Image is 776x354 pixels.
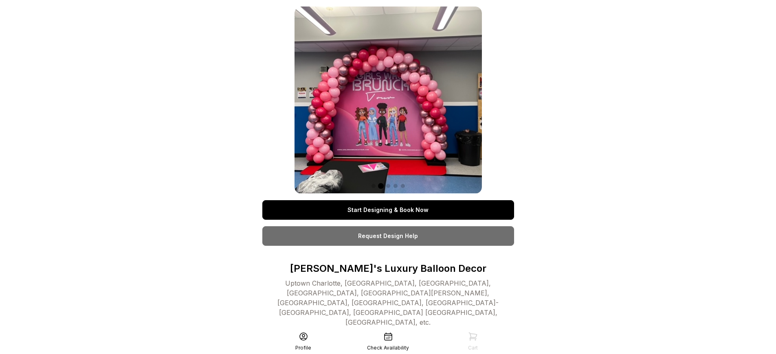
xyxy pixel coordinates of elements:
div: Check Availability [367,345,409,351]
div: Profile [295,345,311,351]
p: [PERSON_NAME]'s Luxury Balloon Decor [262,262,514,275]
a: Request Design Help [262,226,514,246]
a: Start Designing & Book Now [262,200,514,220]
div: Cart [468,345,478,351]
